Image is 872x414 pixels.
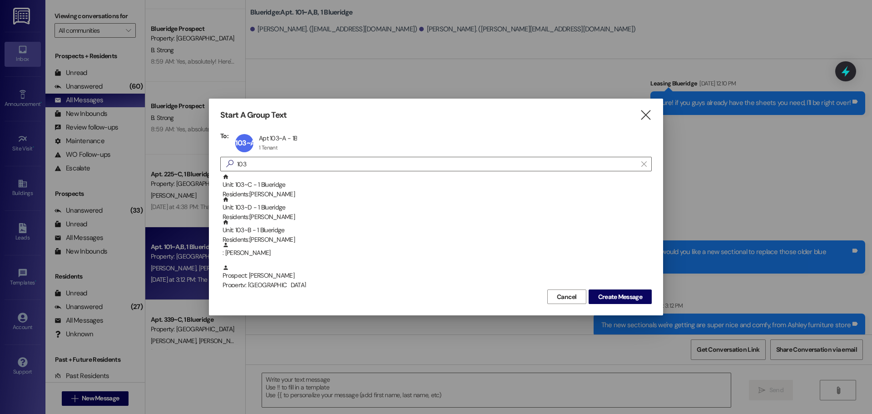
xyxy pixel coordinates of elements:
button: Create Message [589,289,652,304]
span: Create Message [598,292,642,302]
div: Apt 103~A - 1B [259,134,297,142]
div: Prospect: [PERSON_NAME] [223,264,652,290]
div: Residents: [PERSON_NAME] [223,190,652,199]
input: Search for any contact or apartment [237,158,637,170]
div: : [PERSON_NAME] [223,242,652,258]
div: Unit: 103~B - 1 BlueridgeResidents:[PERSON_NAME] [220,219,652,242]
div: : [PERSON_NAME] [220,242,652,264]
div: Unit: 103~C - 1 BlueridgeResidents:[PERSON_NAME] [220,174,652,196]
button: Cancel [547,289,586,304]
div: 1 Tenant [259,144,277,151]
div: Unit: 103~B - 1 Blueridge [223,219,652,245]
i:  [639,110,652,120]
span: 103~A [235,138,255,148]
h3: To: [220,132,228,140]
div: Prospect: [PERSON_NAME]Property: [GEOGRAPHIC_DATA] [220,264,652,287]
i:  [641,160,646,168]
span: Cancel [557,292,577,302]
i:  [223,159,237,169]
div: Residents: [PERSON_NAME] [223,235,652,244]
button: Clear text [637,157,651,171]
div: Residents: [PERSON_NAME] [223,212,652,222]
div: Unit: 103~C - 1 Blueridge [223,174,652,200]
div: Property: [GEOGRAPHIC_DATA] [223,280,652,290]
div: Unit: 103~D - 1 BlueridgeResidents:[PERSON_NAME] [220,196,652,219]
div: Unit: 103~D - 1 Blueridge [223,196,652,222]
h3: Start A Group Text [220,110,287,120]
